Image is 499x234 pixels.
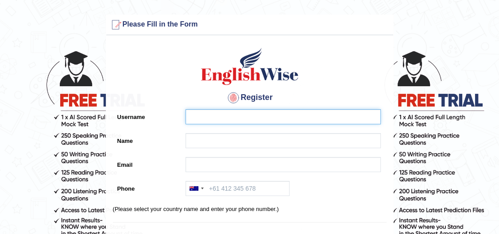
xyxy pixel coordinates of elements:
[186,181,206,196] div: Australia: +61
[113,181,182,193] label: Phone
[113,205,387,213] p: (Please select your country name and enter your phone number.)
[199,46,300,86] img: Logo of English Wise create a new account for intelligent practice with AI
[186,181,290,196] input: +61 412 345 678
[113,91,387,105] h4: Register
[108,18,391,32] h3: Please Fill in the Form
[113,109,182,121] label: Username
[113,133,182,145] label: Name
[113,157,182,169] label: Email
